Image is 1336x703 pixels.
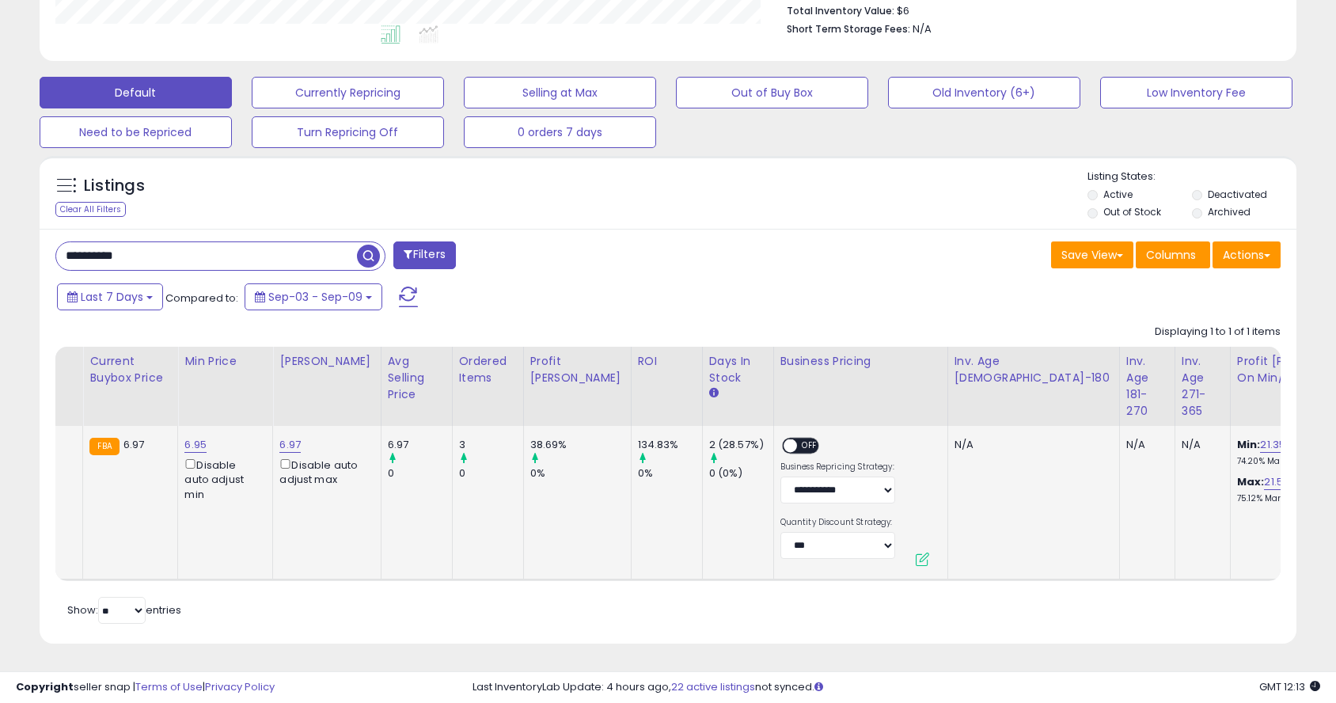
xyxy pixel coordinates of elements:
button: Columns [1136,241,1210,268]
span: 2025-09-18 12:13 GMT [1259,679,1320,694]
b: Short Term Storage Fees: [787,22,910,36]
button: Save View [1051,241,1133,268]
span: N/A [913,21,932,36]
div: N/A [1182,438,1218,452]
div: Ordered Items [459,353,517,386]
div: 0 (0%) [709,466,773,481]
button: Sep-03 - Sep-09 [245,283,382,310]
div: 38.69% [530,438,631,452]
button: Currently Repricing [252,77,444,108]
small: FBA [89,438,119,455]
div: [PERSON_NAME] [279,353,374,370]
div: Avg Selling Price [388,353,446,403]
button: Filters [393,241,455,269]
div: 0% [638,466,702,481]
a: 21.56 [1264,474,1289,490]
strong: Copyright [16,679,74,694]
div: N/A [955,438,1107,452]
h5: Listings [84,175,145,197]
div: 3 [459,438,523,452]
button: 0 orders 7 days [464,116,656,148]
label: Business Repricing Strategy: [780,462,895,473]
span: Sep-03 - Sep-09 [268,289,362,305]
button: Old Inventory (6+) [888,77,1080,108]
button: Actions [1213,241,1281,268]
div: Inv. Age [DEMOGRAPHIC_DATA]-180 [955,353,1113,386]
a: 22 active listings [671,679,755,694]
small: Days In Stock. [709,386,719,401]
span: OFF [797,439,822,453]
div: Displaying 1 to 1 of 1 items [1155,325,1281,340]
div: 0% [530,466,631,481]
span: Show: entries [67,602,181,617]
b: Max: [1237,474,1265,489]
label: Archived [1208,205,1251,218]
div: Min Price [184,353,266,370]
button: Need to be Repriced [40,116,232,148]
div: 2 (28.57%) [709,438,773,452]
div: Profit [PERSON_NAME] [530,353,624,386]
div: Inv. Age 271-365 [1182,353,1224,420]
span: 6.97 [123,437,145,452]
span: Last 7 Days [81,289,143,305]
button: Last 7 Days [57,283,163,310]
p: Listing States: [1087,169,1296,184]
span: Columns [1146,247,1196,263]
div: 0 [388,466,452,481]
button: Default [40,77,232,108]
a: 6.97 [279,437,301,453]
button: Low Inventory Fee [1100,77,1292,108]
div: Clear All Filters [55,202,126,217]
div: Inv. Age 181-270 [1126,353,1168,420]
button: Turn Repricing Off [252,116,444,148]
div: 0 [459,466,523,481]
div: ROI [638,353,696,370]
div: Business Pricing [780,353,941,370]
button: Selling at Max [464,77,656,108]
b: Total Inventory Value: [787,4,894,17]
div: Days In Stock [709,353,767,386]
div: 134.83% [638,438,702,452]
a: Privacy Policy [205,679,275,694]
label: Quantity Discount Strategy: [780,517,895,528]
a: 6.95 [184,437,207,453]
label: Out of Stock [1103,205,1161,218]
a: 21.35 [1260,437,1285,453]
b: Min: [1237,437,1261,452]
div: Disable auto adjust min [184,456,260,502]
span: Compared to: [165,291,238,306]
div: N/A [1126,438,1163,452]
button: Out of Buy Box [676,77,868,108]
div: Disable auto adjust max [279,456,368,487]
div: Current Buybox Price [89,353,171,386]
a: Terms of Use [135,679,203,694]
label: Active [1103,188,1133,201]
div: seller snap | | [16,680,275,695]
div: Last InventoryLab Update: 4 hours ago, not synced. [473,680,1320,695]
div: 6.97 [388,438,452,452]
label: Deactivated [1208,188,1267,201]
